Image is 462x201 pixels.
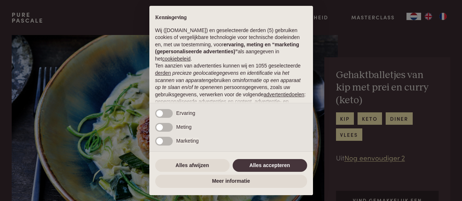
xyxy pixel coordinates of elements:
[155,62,307,112] p: Ten aanzien van advertenties kunnen wij en 1055 geselecteerde gebruiken om en persoonsgegevens, z...
[162,56,191,62] a: cookiebeleid
[155,27,307,63] p: Wij ([DOMAIN_NAME]) en geselecteerde derden (5) gebruiken cookies of vergelijkbare technologie vo...
[264,91,304,98] button: advertentiedoelen
[155,42,299,55] strong: ervaring, meting en “marketing (gepersonaliseerde advertenties)”
[155,175,307,188] button: Meer informatie
[176,138,199,144] span: Marketing
[155,70,289,83] em: precieze geolocatiegegevens en identificatie via het scannen van apparaten
[155,159,230,172] button: Alles afwijzen
[155,15,307,21] h2: Kennisgeving
[233,159,307,172] button: Alles accepteren
[155,77,301,90] em: informatie op een apparaat op te slaan en/of te openen
[176,124,192,130] span: Meting
[176,110,195,116] span: Ervaring
[155,70,171,77] button: derden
